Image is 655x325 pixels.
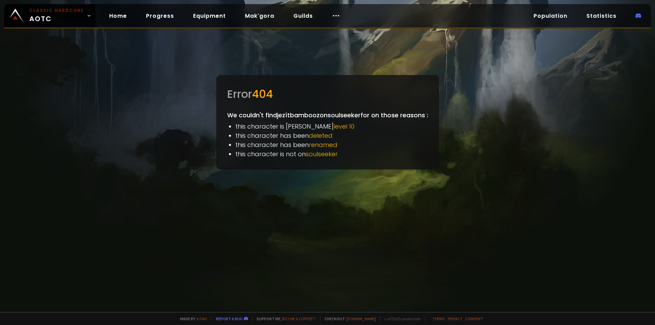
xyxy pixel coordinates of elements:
a: Report a bug [216,316,243,321]
li: this character has been [235,140,428,149]
a: Terms [432,316,445,321]
a: Buy me a coffee [282,316,316,321]
span: deleted [309,131,333,140]
a: Consent [465,316,483,321]
div: Error [227,86,428,102]
a: Mak'gora [239,9,280,23]
span: soulseeker [306,150,338,158]
span: Support me, [252,316,316,321]
a: Progress [141,9,179,23]
span: renamed [309,141,337,149]
span: AOTC [29,8,84,24]
a: Guilds [288,9,318,23]
a: Equipment [188,9,231,23]
a: Home [104,9,132,23]
small: Classic Hardcore [29,8,84,14]
a: Classic HardcoreAOTC [4,4,96,27]
a: a fan [196,316,207,321]
li: this character has been [235,131,428,140]
span: v. d752d5 - production [380,316,421,321]
span: Checkout [320,316,376,321]
li: this character is [PERSON_NAME] [235,122,428,131]
span: 404 [252,86,273,102]
span: Made by [176,316,207,321]
a: Privacy [448,316,462,321]
a: Population [528,9,573,23]
li: this character is not on [235,149,428,159]
div: We couldn't find jezítbambooz on soulseeker for on those reasons : [216,75,439,169]
a: [DOMAIN_NAME] [346,316,376,321]
span: level 10 [334,122,354,131]
a: Statistics [581,9,622,23]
